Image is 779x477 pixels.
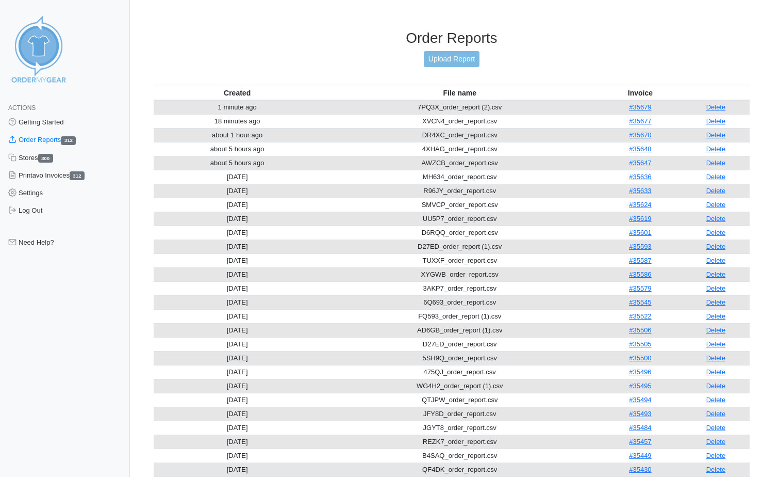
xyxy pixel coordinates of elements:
td: MH634_order_report.csv [321,170,599,184]
a: #35587 [629,257,651,264]
a: Delete [706,354,726,362]
td: SMVCP_order_report.csv [321,198,599,212]
a: #35500 [629,354,651,362]
td: XYGWB_order_report.csv [321,267,599,281]
td: 475QJ_order_report.csv [321,365,599,379]
a: #35505 [629,340,651,348]
td: about 5 hours ago [154,142,321,156]
a: Upload Report [424,51,479,67]
a: #35579 [629,284,651,292]
a: #35494 [629,396,651,404]
td: [DATE] [154,407,321,421]
td: FQ593_order_report (1).csv [321,309,599,323]
td: [DATE] [154,295,321,309]
a: Delete [706,131,726,139]
td: [DATE] [154,337,321,351]
a: #35496 [629,368,651,376]
span: 312 [70,171,85,180]
a: #35648 [629,145,651,153]
a: Delete [706,466,726,473]
a: Delete [706,103,726,111]
td: [DATE] [154,435,321,449]
a: #35601 [629,229,651,236]
span: 300 [38,154,53,163]
td: [DATE] [154,309,321,323]
td: 1 minute ago [154,100,321,115]
a: #35593 [629,243,651,250]
a: #35495 [629,382,651,390]
td: [DATE] [154,393,321,407]
a: Delete [706,424,726,432]
a: #35619 [629,215,651,222]
span: Actions [8,104,36,112]
a: #35586 [629,271,651,278]
a: Delete [706,396,726,404]
td: XVCN4_order_report.csv [321,114,599,128]
a: #35430 [629,466,651,473]
a: Delete [706,410,726,418]
h3: Order Reports [154,29,750,47]
a: #35484 [629,424,651,432]
td: about 5 hours ago [154,156,321,170]
th: File name [321,86,599,100]
td: [DATE] [154,170,321,184]
td: UU5P7_order_report.csv [321,212,599,226]
a: #35677 [629,117,651,125]
td: JFY8D_order_report.csv [321,407,599,421]
a: #35457 [629,438,651,446]
td: [DATE] [154,365,321,379]
td: 4XHAG_order_report.csv [321,142,599,156]
a: #35633 [629,187,651,195]
td: D27ED_order_report.csv [321,337,599,351]
td: AWZCB_order_report.csv [321,156,599,170]
a: Delete [706,117,726,125]
td: [DATE] [154,379,321,393]
a: Delete [706,173,726,181]
td: DR4XC_order_report.csv [321,128,599,142]
a: Delete [706,284,726,292]
td: WG4H2_order_report (1).csv [321,379,599,393]
a: #35670 [629,131,651,139]
a: Delete [706,201,726,209]
td: [DATE] [154,281,321,295]
td: 3AKP7_order_report.csv [321,281,599,295]
a: #35493 [629,410,651,418]
th: Created [154,86,321,100]
td: [DATE] [154,267,321,281]
td: 18 minutes ago [154,114,321,128]
a: Delete [706,382,726,390]
td: [DATE] [154,463,321,476]
td: 5SH9Q_order_report.csv [321,351,599,365]
td: [DATE] [154,323,321,337]
a: #35679 [629,103,651,111]
td: [DATE] [154,240,321,253]
td: 6Q693_order_report.csv [321,295,599,309]
a: Delete [706,326,726,334]
td: [DATE] [154,226,321,240]
a: Delete [706,187,726,195]
td: D27ED_order_report (1).csv [321,240,599,253]
td: about 1 hour ago [154,128,321,142]
a: Delete [706,438,726,446]
a: #35449 [629,452,651,459]
span: 312 [61,136,76,145]
a: Delete [706,229,726,236]
a: Delete [706,159,726,167]
td: JGYT8_order_report.csv [321,421,599,435]
a: Delete [706,243,726,250]
a: #35545 [629,298,651,306]
a: #35624 [629,201,651,209]
a: #35636 [629,173,651,181]
a: Delete [706,312,726,320]
a: Delete [706,145,726,153]
th: Invoice [599,86,682,100]
a: Delete [706,257,726,264]
a: Delete [706,368,726,376]
td: [DATE] [154,253,321,267]
a: Delete [706,271,726,278]
td: QTJPW_order_report.csv [321,393,599,407]
td: [DATE] [154,449,321,463]
td: B4SAQ_order_report.csv [321,449,599,463]
a: Delete [706,340,726,348]
td: REZK7_order_report.csv [321,435,599,449]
